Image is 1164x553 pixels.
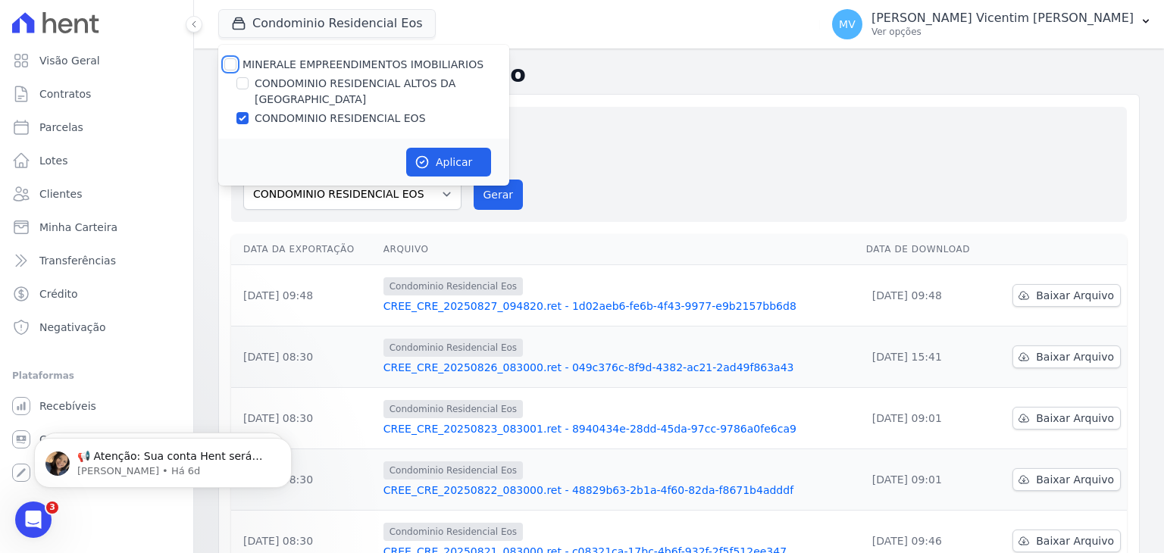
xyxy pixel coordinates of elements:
h2: Exportações de Retorno [218,61,1140,88]
td: [DATE] 09:01 [860,449,991,511]
span: Condominio Residencial Eos [383,339,523,357]
a: Negativação [6,312,187,342]
a: Clientes [6,179,187,209]
th: Data da Exportação [231,234,377,265]
a: Contratos [6,79,187,109]
label: MINERALE EMPREENDIMENTOS IMOBILIARIOS [242,58,483,70]
th: Arquivo [377,234,860,265]
button: Condominio Residencial Eos [218,9,436,38]
a: Parcelas [6,112,187,142]
span: MV [839,19,856,30]
a: Minha Carteira [6,212,187,242]
span: Minha Carteira [39,220,117,235]
a: Recebíveis [6,391,187,421]
button: Aplicar [406,148,491,177]
span: 3 [46,501,58,514]
span: Baixar Arquivo [1036,411,1114,426]
span: Condominio Residencial Eos [383,277,523,295]
span: Condominio Residencial Eos [383,400,523,418]
a: Crédito [6,279,187,309]
a: Baixar Arquivo [1012,407,1121,430]
span: Baixar Arquivo [1036,349,1114,364]
td: [DATE] 09:48 [231,265,377,326]
p: Ver opções [871,26,1134,38]
div: Plataformas [12,367,181,385]
span: Lotes [39,153,68,168]
td: [DATE] 09:01 [860,388,991,449]
span: Contratos [39,86,91,102]
a: CREE_CRE_20250822_083000.ret - 48829b63-2b1a-4f60-82da-f8671b4adddf [383,483,854,498]
span: Baixar Arquivo [1036,533,1114,548]
a: Baixar Arquivo [1012,284,1121,307]
td: [DATE] 15:41 [860,326,991,388]
a: Conta Hent [6,424,187,455]
span: Parcelas [39,120,83,135]
span: Transferências [39,253,116,268]
iframe: Intercom notifications mensagem [11,406,314,512]
iframe: Intercom live chat [15,501,52,538]
a: Baixar Arquivo [1012,468,1121,491]
a: CREE_CRE_20250826_083000.ret - 049c376c-8f9d-4382-ac21-2ad49f863a43 [383,360,854,375]
span: Recebíveis [39,398,96,414]
td: [DATE] 08:30 [231,326,377,388]
span: Crédito [39,286,78,301]
span: Negativação [39,320,106,335]
p: [PERSON_NAME] Vicentim [PERSON_NAME] [871,11,1134,26]
td: [DATE] 08:30 [231,388,377,449]
span: Baixar Arquivo [1036,472,1114,487]
td: [DATE] 09:48 [860,265,991,326]
a: Baixar Arquivo [1012,530,1121,552]
a: Transferências [6,245,187,276]
a: Lotes [6,145,187,176]
span: Condominio Residencial Eos [383,461,523,480]
a: CREE_CRE_20250827_094820.ret - 1d02aeb6-fe6b-4f43-9977-e9b2157bb6d8 [383,298,854,314]
span: Condominio Residencial Eos [383,523,523,541]
button: MV [PERSON_NAME] Vicentim [PERSON_NAME] Ver opções [820,3,1164,45]
span: Clientes [39,186,82,202]
a: CREE_CRE_20250823_083001.ret - 8940434e-28dd-45da-97cc-9786a0fe6ca9 [383,421,854,436]
a: Baixar Arquivo [1012,345,1121,368]
label: CONDOMINIO RESIDENCIAL EOS [255,111,426,127]
label: CONDOMINIO RESIDENCIAL ALTOS DA [GEOGRAPHIC_DATA] [255,76,509,108]
span: Baixar Arquivo [1036,288,1114,303]
button: Gerar [474,180,524,210]
a: Visão Geral [6,45,187,76]
span: Visão Geral [39,53,100,68]
th: Data de Download [860,234,991,265]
